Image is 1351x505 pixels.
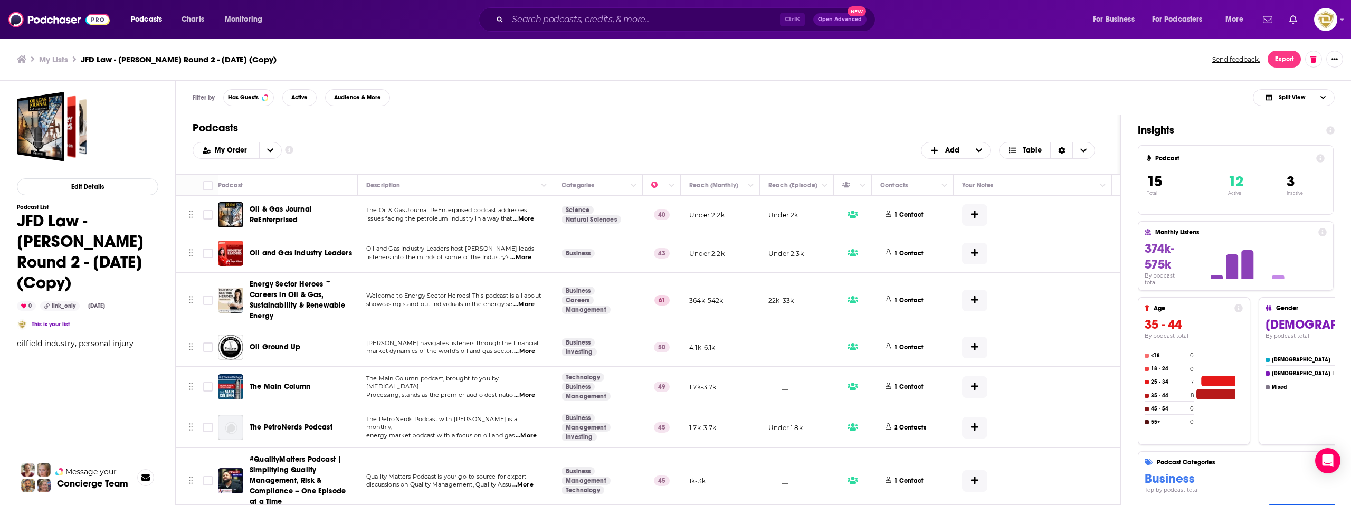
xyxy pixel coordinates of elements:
h4: 0 [1190,418,1194,425]
button: Move [187,207,194,223]
p: 1k-3k [689,477,706,485]
a: Business [562,249,595,258]
p: Under 1.8k [768,423,803,432]
p: Under 2.2k [689,249,725,258]
a: Energy Sector Heroes ~ Careers in Oil & Gas, Sustainability & Renewable Energy [250,279,354,321]
h4: By podcast total [1145,272,1188,286]
span: ...More [510,253,531,262]
p: 4.1k-6.1k [689,343,716,352]
a: Oil & Gas Journal ReEnterprised [250,204,354,225]
h4: 18 - 24 [1151,366,1188,372]
h2: Choose View [999,142,1096,159]
button: open menu [217,11,276,28]
h4: By podcast total [1145,332,1243,339]
p: Under 2k [768,211,798,220]
span: Charts [182,12,204,27]
p: Inactive [1287,190,1303,196]
span: Audience & More [334,94,381,100]
button: 1 Contact [880,335,932,360]
button: 1 Contact [880,279,932,321]
span: Energy Sector Heroes ~ Careers in Oil & Gas, Sustainability & Renewable Energy [250,280,345,320]
img: Sydney Profile [21,463,35,477]
img: Oil & Gas Journal ReEnterprised [218,202,243,227]
span: discussions on Quality Management, Quality Assu [366,481,511,488]
a: Energy Sector Heroes ~ Careers in Oil & Gas, Sustainability & Renewable Energy [218,288,243,313]
a: Investing [562,348,597,356]
span: 374k-575k [1145,241,1174,272]
a: Management [562,306,611,314]
h4: Podcast Categories [1157,459,1351,466]
h4: Mixed [1272,384,1333,390]
h2: + Add [921,142,991,159]
h4: 35 - 44 [1151,393,1188,399]
span: Ctrl K [780,13,805,26]
h4: 14 [1333,370,1338,377]
h3: JFD Law - [PERSON_NAME] Round 2 - [DATE] (Copy) [81,54,277,64]
span: ...More [514,391,535,399]
button: Send feedback. [1209,55,1263,64]
h3: Podcast List [17,204,158,211]
img: The PetroNerds Podcast [218,415,243,440]
div: Sort Direction [1050,142,1072,158]
h1: Insights [1138,123,1318,137]
img: User Profile [1314,8,1337,31]
img: #QualityMatters Podcast | Simplifying Quality Management, Risk & Compliance – One Episode at a Time [218,468,243,493]
a: The PetroNerds Podcast [250,422,332,433]
span: New [848,6,867,16]
button: Column Actions [745,179,757,192]
p: 45 [654,475,670,486]
button: open menu [1086,11,1148,28]
span: ...More [513,300,535,309]
button: Move [187,292,194,308]
span: energy market podcast with a focus on oil and gas [366,432,515,439]
p: Active [1228,190,1243,196]
button: Audience & More [325,89,390,106]
p: __ [768,477,788,485]
span: My Order [215,147,251,154]
span: JFD Law - Jason Desouza Round 2 - Aug 13, 2025 (Copy) [17,92,87,161]
span: Toggle select row [203,210,213,220]
p: Under 2.2k [689,211,725,220]
span: Table [1023,147,1042,154]
h4: Podcast [1155,155,1312,162]
a: Show additional information [285,145,293,155]
a: Oil Ground Up [218,335,243,360]
button: open menu [123,11,176,28]
span: The Main Column podcast, brought to you by [MEDICAL_DATA] [366,375,499,390]
a: Charts [175,11,211,28]
h4: 55+ [1151,419,1188,425]
button: Column Actions [538,179,550,192]
a: Oil and Gas Industry Leaders [250,248,352,259]
button: open menu [1145,11,1218,28]
span: Active [291,94,308,100]
span: For Business [1093,12,1135,27]
span: Oil and Gas Industry Leaders host [PERSON_NAME] leads [366,245,534,252]
h1: Podcasts [193,121,1095,135]
div: link_only [40,301,80,311]
a: The Main Column [250,382,311,392]
span: ...More [514,347,535,356]
span: Quality Matters Podcast is your go-to source for expert [366,473,526,480]
span: Oil & Gas Journal ReEnterprised [250,205,312,224]
p: 22k-33k [768,296,794,305]
a: The Main Column [218,374,243,399]
span: Toggle select row [203,342,213,352]
button: Column Actions [819,179,831,192]
div: Podcast [218,179,243,192]
span: Processing, stands as the premier audio destinatio [366,391,513,398]
p: 1 Contact [894,211,924,220]
p: 43 [654,248,670,259]
span: ...More [512,481,534,489]
button: Choose View [1253,89,1335,106]
button: open menu [193,147,259,154]
img: Barbara Profile [37,479,51,492]
button: Move [187,245,194,261]
h4: [DEMOGRAPHIC_DATA] [1272,357,1334,363]
img: Jon Profile [21,479,35,492]
span: Toggle select row [203,296,213,305]
span: More [1225,12,1243,27]
h4: 0 [1190,352,1194,359]
span: The Main Column [250,382,311,391]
